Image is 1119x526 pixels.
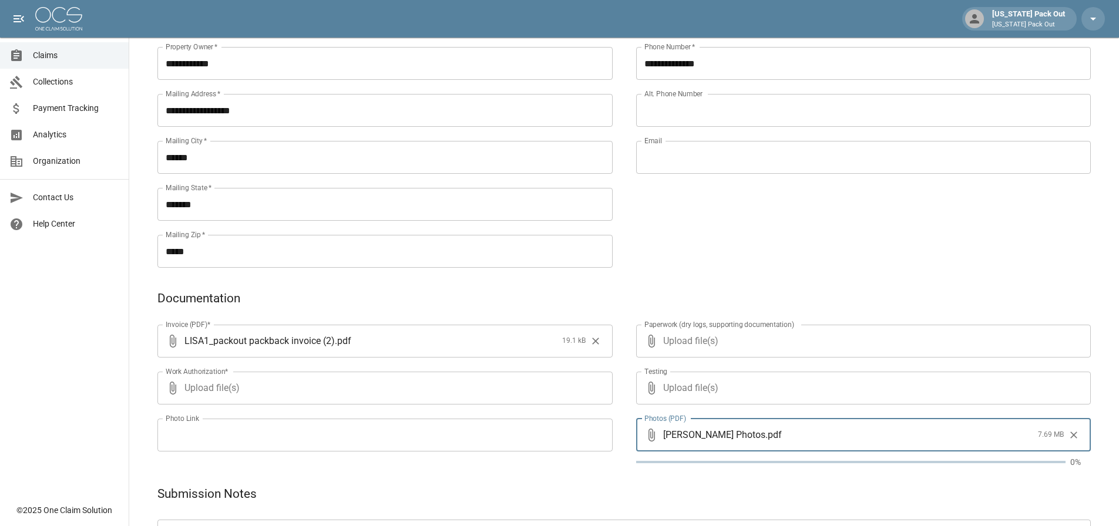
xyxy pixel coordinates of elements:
p: [US_STATE] Pack Out [992,20,1065,30]
label: Paperwork (dry logs, supporting documentation) [644,319,794,329]
span: . pdf [765,428,782,441]
label: Mailing City [166,136,207,146]
label: Email [644,136,662,146]
span: Upload file(s) [663,372,1060,404]
div: [US_STATE] Pack Out [987,8,1070,29]
p: 0% [1070,456,1091,468]
label: Property Owner [166,42,218,52]
span: Organization [33,155,119,167]
label: Mailing Address [166,89,220,99]
label: Invoice (PDF)* [166,319,211,329]
span: Claims [33,49,119,62]
span: Analytics [33,129,119,141]
span: Upload file(s) [663,325,1060,358]
span: Help Center [33,218,119,230]
label: Work Authorization* [166,366,228,376]
button: Clear [1065,426,1083,444]
label: Photos (PDF) [644,413,686,423]
div: © 2025 One Claim Solution [16,504,112,516]
span: 7.69 MB [1038,429,1064,441]
label: Alt. Phone Number [644,89,703,99]
label: Mailing Zip [166,230,206,240]
span: LISA1_packout packback invoice (2) [184,334,335,348]
label: Photo Link [166,413,199,423]
label: Phone Number [644,42,695,52]
label: Testing [644,366,667,376]
span: Upload file(s) [184,372,581,404]
button: Clear [587,332,604,350]
span: Collections [33,76,119,88]
span: Payment Tracking [33,102,119,114]
span: 19.1 kB [562,335,586,347]
button: open drawer [7,7,31,31]
label: Mailing State [166,183,211,193]
span: Contact Us [33,191,119,204]
span: [PERSON_NAME] Photos [663,428,765,441]
span: . pdf [335,334,351,348]
img: ocs-logo-white-transparent.png [35,7,82,31]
